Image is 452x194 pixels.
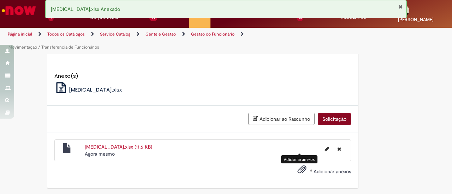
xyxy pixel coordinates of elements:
button: Fechar Notificação [398,4,403,10]
h5: Anexo(s) [54,73,351,79]
button: Excluir Change Job.xlsx [333,143,345,155]
a: Gente e Gestão [145,31,176,37]
span: [PERSON_NAME] [398,17,434,23]
span: Adicionar anexos [314,168,351,175]
img: ServiceNow [1,4,37,18]
button: Adicionar anexos [296,163,308,179]
span: [MEDICAL_DATA].xlsx Anexado [51,6,120,12]
a: Movimentação / Transferência de Funcionários [8,44,99,50]
a: Service Catalog [100,31,130,37]
a: Página inicial [8,31,32,37]
button: Adicionar ao Rascunho [248,113,315,125]
button: Editar nome de arquivo Change Job.xlsx [321,143,333,155]
a: [MEDICAL_DATA].xlsx (11.6 KB) [85,144,152,150]
time: 29/09/2025 13:27:55 [85,151,115,157]
button: Solicitação [318,113,351,125]
div: Adicionar anexos [281,155,317,163]
ul: Trilhas de página [5,28,296,54]
a: Todos os Catálogos [47,31,85,37]
a: [MEDICAL_DATA].xlsx [54,86,122,93]
a: Gestão do Funcionário [191,31,234,37]
span: Agora mesmo [85,151,115,157]
span: [MEDICAL_DATA].xlsx [69,86,122,93]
